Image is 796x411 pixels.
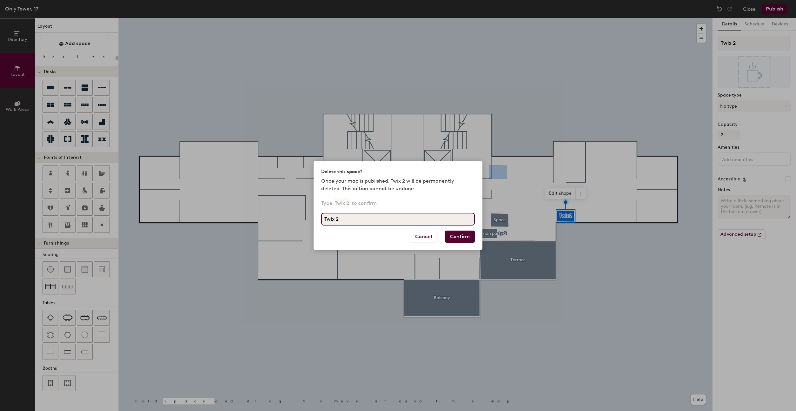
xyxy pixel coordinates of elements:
[321,198,377,208] p: Type to confirm
[410,231,437,243] button: Cancel
[445,231,475,243] button: Confirm
[321,177,475,192] p: Once your map is published, Twix 2 will be permanently deleted. This action cannot be undone.
[321,168,362,175] h2: Delete this space?
[334,198,350,208] p: Twix 2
